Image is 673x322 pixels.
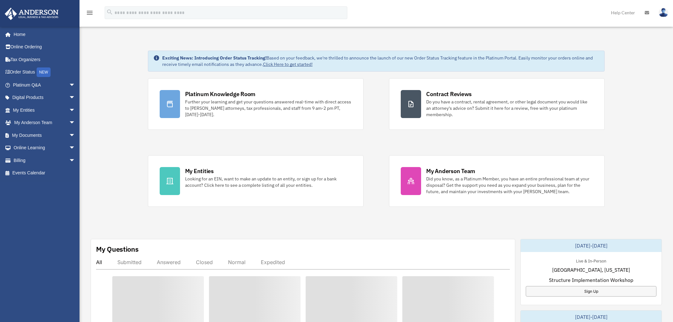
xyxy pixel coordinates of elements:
[148,78,364,130] a: Platinum Knowledge Room Further your learning and get your questions answered real-time with dire...
[4,41,85,53] a: Online Ordering
[196,259,213,265] div: Closed
[4,142,85,154] a: Online Learningarrow_drop_down
[228,259,246,265] div: Normal
[426,99,593,118] div: Do you have a contract, rental agreement, or other legal document you would like an attorney's ad...
[389,78,605,130] a: Contract Reviews Do you have a contract, rental agreement, or other legal document you would like...
[117,259,142,265] div: Submitted
[69,79,82,92] span: arrow_drop_down
[69,154,82,167] span: arrow_drop_down
[162,55,600,67] div: Based on your feedback, we're thrilled to announce the launch of our new Order Status Tracking fe...
[3,8,60,20] img: Anderson Advisors Platinum Portal
[552,266,630,274] span: [GEOGRAPHIC_DATA], [US_STATE]
[37,67,51,77] div: NEW
[4,66,85,79] a: Order StatusNEW
[4,28,82,41] a: Home
[521,239,662,252] div: [DATE]-[DATE]
[69,104,82,117] span: arrow_drop_down
[148,155,364,207] a: My Entities Looking for an EIN, want to make an update to an entity, or sign up for a bank accoun...
[185,90,256,98] div: Platinum Knowledge Room
[4,154,85,167] a: Billingarrow_drop_down
[96,244,139,254] div: My Questions
[4,167,85,179] a: Events Calendar
[162,55,267,61] strong: Exciting News: Introducing Order Status Tracking!
[659,8,668,17] img: User Pic
[86,11,94,17] a: menu
[185,167,214,175] div: My Entities
[549,276,633,284] span: Structure Implementation Workshop
[4,104,85,116] a: My Entitiesarrow_drop_down
[185,99,352,118] div: Further your learning and get your questions answered real-time with direct access to [PERSON_NAM...
[185,176,352,188] div: Looking for an EIN, want to make an update to an entity, or sign up for a bank account? Click her...
[426,176,593,195] div: Did you know, as a Platinum Member, you have an entire professional team at your disposal? Get th...
[69,129,82,142] span: arrow_drop_down
[106,9,113,16] i: search
[571,257,611,264] div: Live & In-Person
[4,79,85,91] a: Platinum Q&Aarrow_drop_down
[526,286,656,297] a: Sign Up
[69,91,82,104] span: arrow_drop_down
[86,9,94,17] i: menu
[263,61,313,67] a: Click Here to get started!
[426,90,472,98] div: Contract Reviews
[69,142,82,155] span: arrow_drop_down
[157,259,181,265] div: Answered
[96,259,102,265] div: All
[4,91,85,104] a: Digital Productsarrow_drop_down
[69,116,82,129] span: arrow_drop_down
[4,116,85,129] a: My Anderson Teamarrow_drop_down
[389,155,605,207] a: My Anderson Team Did you know, as a Platinum Member, you have an entire professional team at your...
[4,129,85,142] a: My Documentsarrow_drop_down
[261,259,285,265] div: Expedited
[4,53,85,66] a: Tax Organizers
[426,167,475,175] div: My Anderson Team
